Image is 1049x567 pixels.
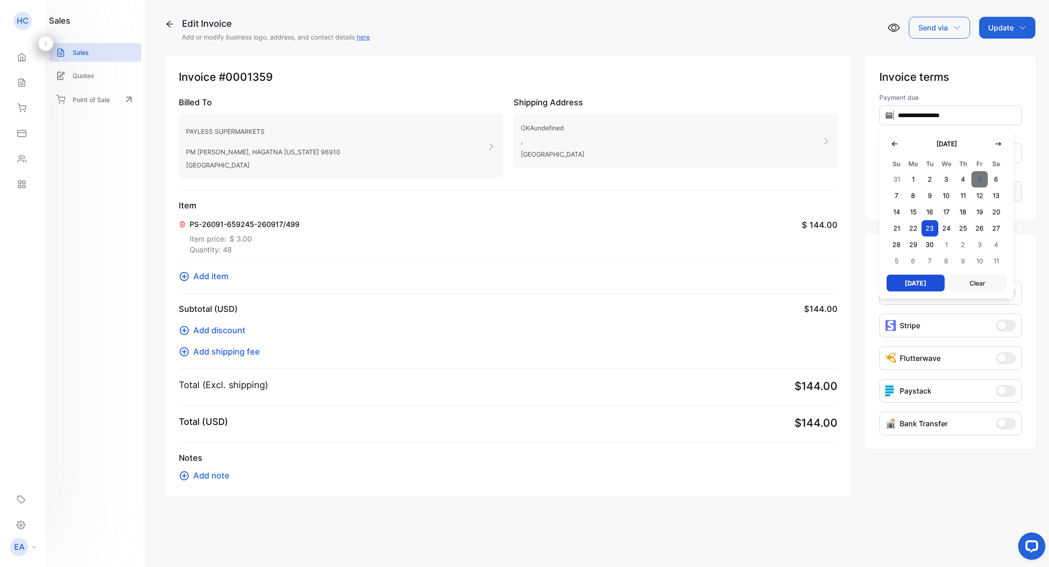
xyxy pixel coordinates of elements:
span: Fr [971,158,988,169]
img: icon [885,385,896,396]
div: Edit Invoice [182,17,370,30]
span: Tu [922,158,938,169]
span: 22 [905,220,922,237]
a: here [357,33,370,41]
button: Send via [909,17,970,39]
p: Subtotal (USD) [179,303,238,315]
p: Item [179,199,838,212]
p: Sales [73,48,89,57]
span: 12 [971,187,988,204]
p: , [521,134,584,148]
span: $144.00 [794,378,838,394]
p: Update [988,22,1014,33]
span: 10 [971,253,988,269]
span: 1 [905,171,922,187]
p: Point of Sale [73,95,110,104]
a: Point of Sale [49,89,142,109]
span: $144.00 [804,303,838,315]
p: Quotes [73,71,94,80]
span: Th [955,158,971,169]
span: 11 [955,187,971,204]
p: Invoice terms [879,69,1022,85]
span: 9 [922,187,938,204]
p: [GEOGRAPHIC_DATA] [186,158,340,172]
span: We [938,158,955,169]
p: Flutterwave [900,353,941,364]
span: 23 [922,220,938,237]
span: 27 [988,220,1005,237]
button: Add shipping fee [179,345,265,358]
span: 10 [938,187,955,204]
span: 7 [888,187,905,204]
img: icon [885,320,896,331]
span: 4 [955,171,971,187]
span: Sa [988,158,1005,169]
p: Shipping Address [514,96,838,108]
span: 4 [988,237,1005,253]
span: 29 [905,237,922,253]
span: $ 3.00 [230,233,252,244]
span: 17 [938,204,955,220]
p: Notes [179,452,838,464]
span: 18 [955,204,971,220]
span: 11 [988,253,1005,269]
span: 30 [922,237,938,253]
button: Update [979,17,1035,39]
span: 5 [888,253,905,269]
span: $144.00 [794,415,838,431]
span: 19 [971,204,988,220]
p: Billed To [179,96,503,108]
span: 15 [905,204,922,220]
span: #0001359 [219,69,273,85]
span: 25 [955,220,971,237]
span: Add discount [193,324,245,336]
span: 7 [922,253,938,269]
span: 24 [938,220,955,237]
p: EA [14,541,25,553]
span: Mo [905,158,922,169]
p: Add or modify business logo, address, and contact details [182,32,370,42]
button: Clear [948,275,1006,291]
span: 2 [955,237,971,253]
p: PS-26091-659245-260917/499 [190,219,299,230]
p: Bank Transfer [900,418,948,429]
button: [DATE] [887,275,945,291]
h1: sales [49,15,70,27]
button: Add note [179,469,235,482]
p: Total (USD) [179,415,228,429]
span: 8 [938,253,955,269]
span: 16 [922,204,938,220]
p: Invoice [179,69,838,85]
img: Icon [885,418,896,429]
span: $ 144.00 [802,219,838,231]
label: Payment due [879,93,1022,102]
p: [GEOGRAPHIC_DATA] [521,148,584,161]
p: Item price: [190,230,299,244]
p: Total (Excl. shipping) [179,378,268,392]
span: 21 [888,220,905,237]
img: Icon [885,353,896,364]
button: Add discount [179,324,251,336]
span: 14 [888,204,905,220]
p: Send via [918,22,948,33]
span: 13 [988,187,1005,204]
p: PM [PERSON_NAME], HAGATNA [US_STATE] 96910 [186,145,340,158]
span: 20 [988,204,1005,220]
span: 8 [905,187,922,204]
span: Su [888,158,905,169]
span: 2 [922,171,938,187]
span: 6 [988,171,1005,187]
span: Add note [193,469,230,482]
iframe: LiveChat chat widget [1011,529,1049,567]
p: Quantity: 48 [190,244,299,255]
p: OKAundefined [521,121,584,134]
a: Quotes [49,66,142,85]
span: 3 [938,171,955,187]
span: Add shipping fee [193,345,260,358]
p: Stripe [900,320,920,331]
a: Sales [49,43,142,62]
span: 26 [971,220,988,237]
p: PAYLESS SUPERMARKETS [186,125,340,138]
span: 31 [888,171,905,187]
